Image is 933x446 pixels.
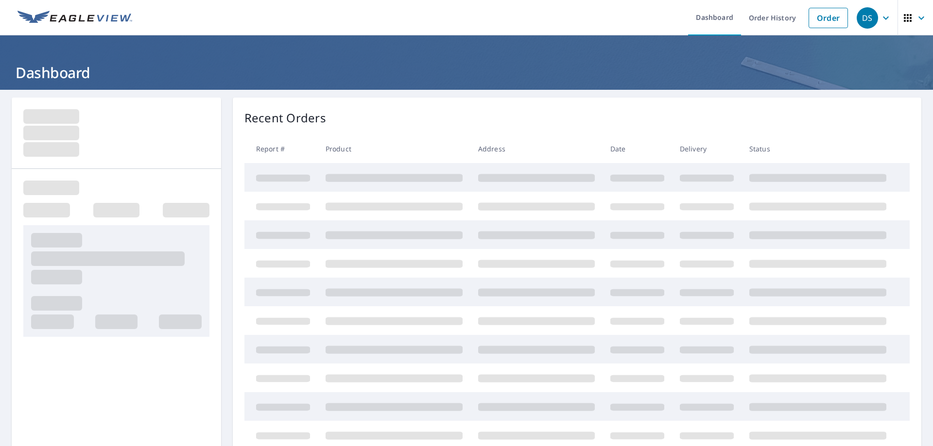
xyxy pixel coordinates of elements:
div: DS [857,7,878,29]
th: Product [318,134,470,163]
img: EV Logo [17,11,132,25]
th: Address [470,134,603,163]
th: Delivery [672,134,742,163]
a: Order [809,8,848,28]
h1: Dashboard [12,63,921,83]
th: Status [742,134,894,163]
p: Recent Orders [244,109,326,127]
th: Date [603,134,672,163]
th: Report # [244,134,318,163]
